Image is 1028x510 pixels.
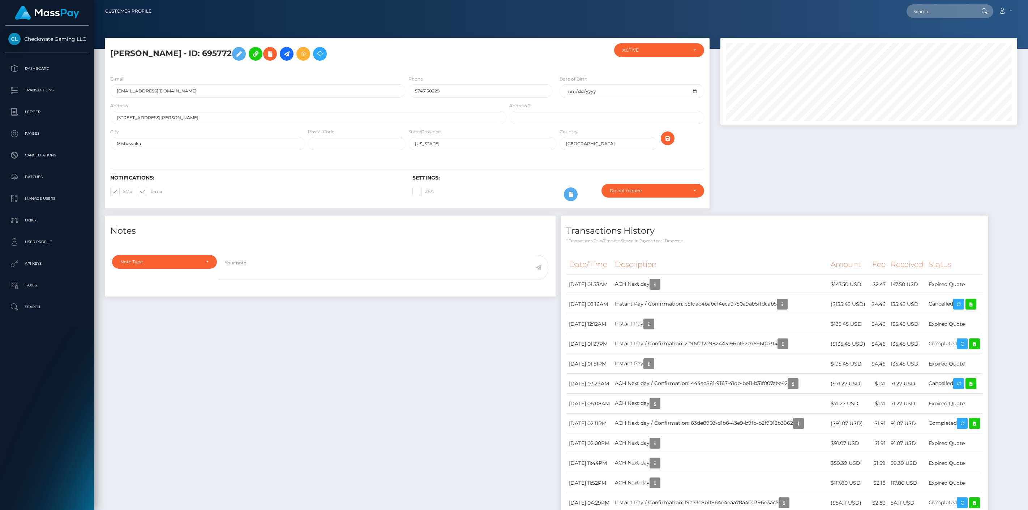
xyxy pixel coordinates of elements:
label: Date of Birth [560,76,587,82]
td: $71.27 USD [828,394,869,414]
td: 135.45 USD [888,334,926,354]
a: Manage Users [5,190,89,208]
p: Transactions [8,85,86,96]
td: Expired Quote [926,314,982,334]
td: $135.45 USD [828,354,869,374]
td: [DATE] 01:51PM [566,354,612,374]
p: Dashboard [8,63,86,74]
td: Expired Quote [926,394,982,414]
td: Expired Quote [926,354,982,374]
td: ($71.27 USD) [828,374,869,394]
p: Cancellations [8,150,86,161]
td: $91.07 USD [828,433,869,453]
a: Links [5,211,89,229]
td: ACH Next day / Confirmation: 63de8903-d1b6-43e9-b9fb-b2f9012b3962 [612,414,828,433]
td: 135.45 USD [888,354,926,374]
td: ACH Next day / Confirmation: 444ac881-9f67-41db-be11-b31f007aee42 [612,374,828,394]
th: Received [888,255,926,275]
td: $2.47 [869,275,888,294]
td: $135.45 USD [828,314,869,334]
td: [DATE] 01:27PM [566,334,612,354]
td: ACH Next day [612,453,828,473]
p: Links [8,215,86,226]
label: E-mail [138,187,164,196]
a: API Keys [5,255,89,273]
td: $4.46 [869,314,888,334]
th: Status [926,255,982,275]
td: $4.46 [869,294,888,314]
p: API Keys [8,258,86,269]
td: $147.50 USD [828,275,869,294]
td: $1.71 [869,374,888,394]
td: 71.27 USD [888,374,926,394]
td: [DATE] 02:00PM [566,433,612,453]
td: 59.39 USD [888,453,926,473]
td: [DATE] 11:44PM [566,453,612,473]
button: ACTIVE [614,43,704,57]
td: $1.91 [869,414,888,433]
a: Batches [5,168,89,186]
td: Expired Quote [926,275,982,294]
h6: Notifications: [110,175,402,181]
td: [DATE] 06:08AM [566,394,612,414]
th: Amount [828,255,869,275]
a: Search [5,298,89,316]
img: Checkmate Gaming LLC [8,33,21,45]
img: MassPay Logo [15,6,79,20]
td: $59.39 USD [828,453,869,473]
td: $1.59 [869,453,888,473]
a: Taxes [5,276,89,294]
h4: Notes [110,225,550,237]
label: Postal Code [308,129,334,135]
td: 135.45 USD [888,314,926,334]
a: User Profile [5,233,89,251]
td: 91.07 USD [888,433,926,453]
td: $1.71 [869,394,888,414]
td: ACH Next day [612,275,828,294]
p: * Transactions date/time are shown in payee's local timezone [566,238,982,243]
td: ACH Next day [612,473,828,493]
td: ($91.07 USD) [828,414,869,433]
div: ACTIVE [622,47,688,53]
td: 91.07 USD [888,414,926,433]
td: Instant Pay [612,354,828,374]
a: Dashboard [5,60,89,78]
td: ACH Next day [612,433,828,453]
p: Taxes [8,280,86,291]
label: Address [110,103,128,109]
td: 71.27 USD [888,394,926,414]
a: Ledger [5,103,89,121]
td: ACH Next day [612,394,828,414]
button: Do not require [601,184,704,198]
td: 117.80 USD [888,473,926,493]
th: Description [612,255,828,275]
label: Phone [408,76,423,82]
a: Transactions [5,81,89,99]
p: Ledger [8,107,86,117]
td: Instant Pay / Confirmation: 2e96faf2e982443196b162075960b314 [612,334,828,354]
td: 135.45 USD [888,294,926,314]
td: $4.46 [869,354,888,374]
td: 147.50 USD [888,275,926,294]
td: $4.46 [869,334,888,354]
td: [DATE] 12:12AM [566,314,612,334]
h6: Settings: [412,175,704,181]
label: State/Province [408,129,441,135]
label: E-mail [110,76,124,82]
p: Payees [8,128,86,139]
label: Country [560,129,578,135]
td: $117.80 USD [828,473,869,493]
h5: [PERSON_NAME] - ID: 695772 [110,43,502,64]
div: Do not require [610,188,688,194]
td: [DATE] 11:52PM [566,473,612,493]
td: Expired Quote [926,473,982,493]
div: Note Type [120,259,200,265]
label: SMS [110,187,132,196]
td: [DATE] 03:16AM [566,294,612,314]
td: Completed [926,334,982,354]
h4: Transactions History [566,225,982,237]
span: Checkmate Gaming LLC [5,36,89,42]
th: Fee [869,255,888,275]
td: Expired Quote [926,453,982,473]
p: User Profile [8,237,86,247]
